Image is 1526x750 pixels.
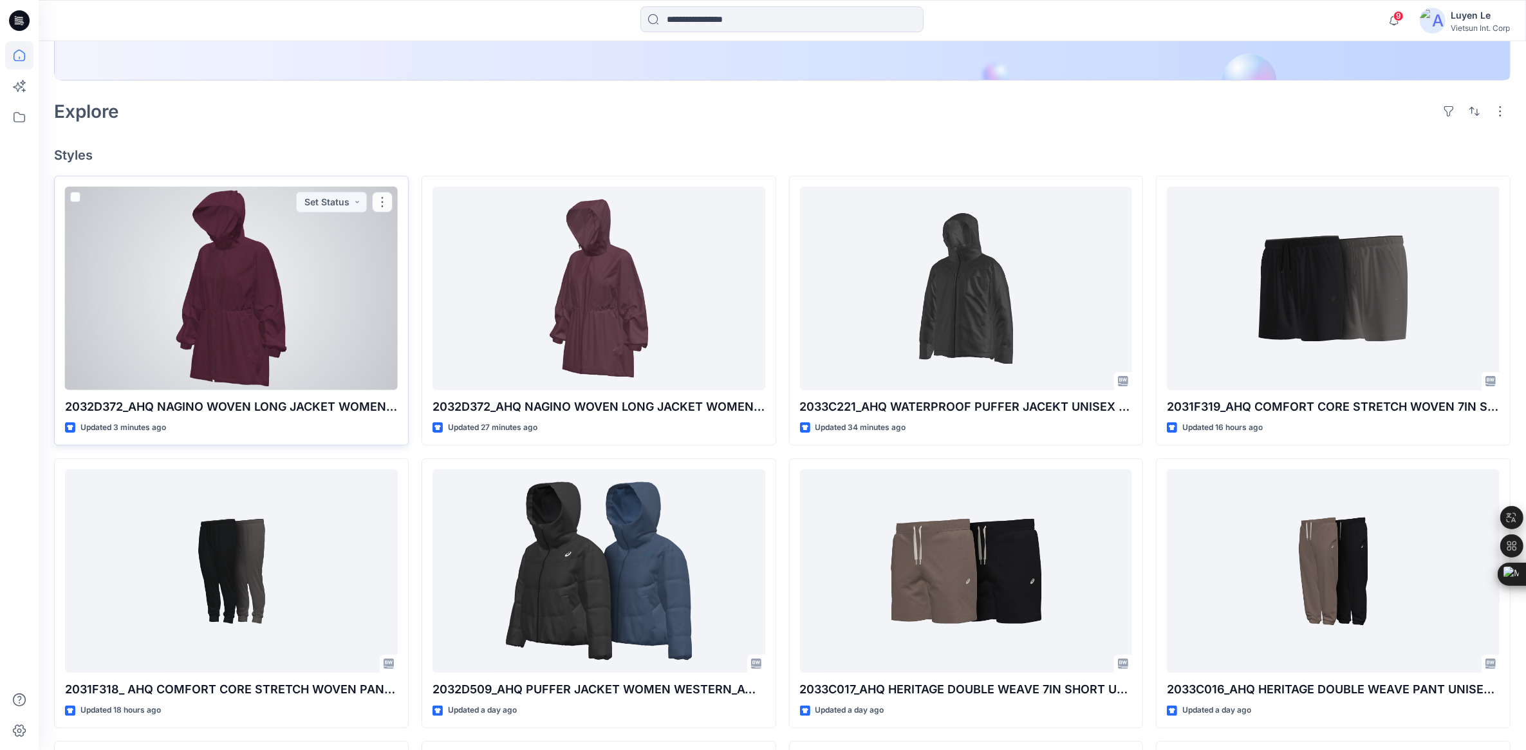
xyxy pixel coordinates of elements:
[1167,187,1500,391] a: 2031F319_AHQ COMFORT CORE STRETCH WOVEN 7IN SHORT MEN WESTERN_SMS_AW26
[1167,680,1500,698] p: 2033C016_AHQ HERITAGE DOUBLE WEAVE PANT UNISEX WESTERN_AW26
[448,704,517,717] p: Updated a day ago
[433,680,765,698] p: 2032D509_AHQ PUFFER JACKET WOMEN WESTERN_AW26
[65,187,398,391] a: 2032D372_AHQ NAGINO WOVEN LONG JACKET WOMEN WESTERN_AW26_PRE SMS
[65,680,398,698] p: 2031F318_ AHQ COMFORT CORE STRETCH WOVEN PANT MEN WESTERN_SMS_AW26
[54,147,1511,163] h4: Styles
[65,398,398,416] p: 2032D372_AHQ NAGINO WOVEN LONG JACKET WOMEN WESTERN_AW26_PRE SMS
[800,680,1133,698] p: 2033C017_AHQ HERITAGE DOUBLE WEAVE 7IN SHORT UNISEX WESTERN_AW26
[80,704,161,717] p: Updated 18 hours ago
[433,187,765,391] a: 2032D372_AHQ NAGINO WOVEN LONG JACKET WOMEN WESTERN_AW26
[1167,398,1500,416] p: 2031F319_AHQ COMFORT CORE STRETCH WOVEN 7IN SHORT MEN WESTERN_SMS_AW26
[1167,469,1500,673] a: 2033C016_AHQ HERITAGE DOUBLE WEAVE PANT UNISEX WESTERN_AW26
[448,421,537,435] p: Updated 27 minutes ago
[815,421,906,435] p: Updated 34 minutes ago
[1451,8,1510,23] div: Luyen Le
[1420,8,1446,33] img: avatar
[433,469,765,673] a: 2032D509_AHQ PUFFER JACKET WOMEN WESTERN_AW26
[54,101,119,122] h2: Explore
[800,187,1133,391] a: 2033C221_AHQ WATERPROOF PUFFER JACEKT UNISEX WESTERN_AW26
[65,469,398,673] a: 2031F318_ AHQ COMFORT CORE STRETCH WOVEN PANT MEN WESTERN_SMS_AW26
[1393,11,1404,21] span: 9
[433,398,765,416] p: 2032D372_AHQ NAGINO WOVEN LONG JACKET WOMEN WESTERN_AW26
[815,704,884,717] p: Updated a day ago
[1451,23,1510,33] div: Vietsun Int. Corp
[1182,421,1263,435] p: Updated 16 hours ago
[800,469,1133,673] a: 2033C017_AHQ HERITAGE DOUBLE WEAVE 7IN SHORT UNISEX WESTERN_AW26
[1182,704,1251,717] p: Updated a day ago
[800,398,1133,416] p: 2033C221_AHQ WATERPROOF PUFFER JACEKT UNISEX WESTERN_AW26
[80,421,166,435] p: Updated 3 minutes ago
